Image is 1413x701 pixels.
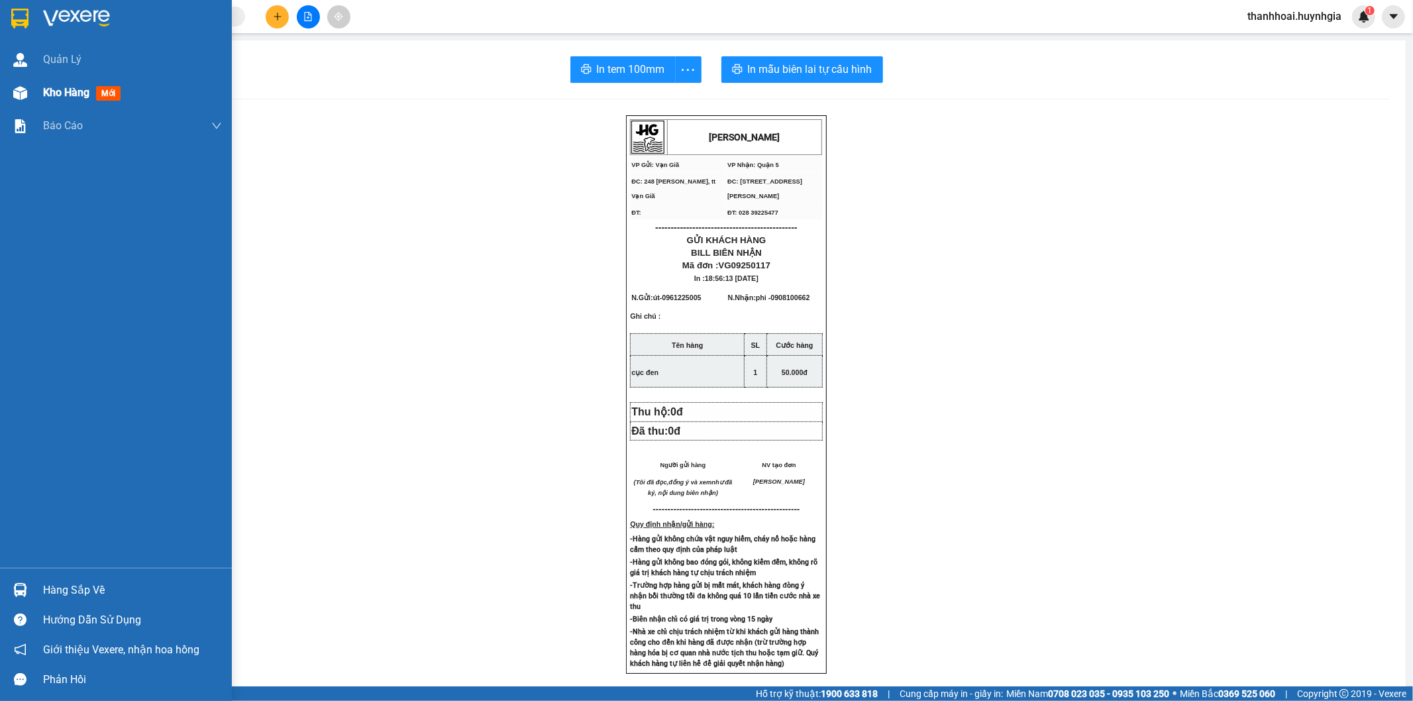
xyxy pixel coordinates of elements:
strong: -Biên nhận chỉ có giá trị trong vòng 15 ngày [630,615,772,623]
span: Mã đơn : [682,260,770,270]
strong: Tên hàng [672,341,703,349]
span: file-add [303,12,313,21]
span: Kho hàng [43,86,89,99]
span: VP Gửi: Vạn Giã [631,162,679,168]
span: Giới thiệu Vexere, nhận hoa hồng [43,641,199,658]
div: Quận 5 [113,11,206,27]
span: 0908100662 [770,294,810,301]
strong: -Nhà xe chỉ chịu trách nhiệm từ khi khách gửi hàng thành công cho đến khi hàng đã được nhận (trừ ... [630,627,819,668]
span: plus [273,12,282,21]
span: Nhận: [113,13,145,27]
span: Chưa thu : [111,70,140,101]
span: printer [581,64,592,76]
span: Đã thu: [631,425,680,437]
strong: 0708 023 035 - 0935 103 250 [1048,688,1169,699]
span: ĐC: [STREET_ADDRESS][PERSON_NAME] [727,178,802,199]
span: Hỗ trợ kỹ thuật: [756,686,878,701]
sup: 1 [1365,6,1375,15]
span: copyright [1339,689,1349,698]
button: aim [327,5,350,28]
span: aim [334,12,343,21]
span: caret-down [1388,11,1400,23]
strong: 0369 525 060 [1218,688,1275,699]
span: | [888,686,890,701]
img: solution-icon [13,119,27,133]
strong: -Hàng gửi không chứa vật nguy hiểm, cháy nổ hoặc hàng cấm theo quy định của pháp luật [630,535,815,554]
strong: 1900 633 818 [821,688,878,699]
img: warehouse-icon [13,53,27,67]
strong: Cước hàng [776,341,813,349]
span: út [653,294,660,301]
strong: Quy định nhận/gửi hàng: [630,520,714,528]
button: caret-down [1382,5,1405,28]
span: BILL BIÊN NHẬN [691,248,762,258]
span: ĐT: [631,209,641,216]
span: --- [653,504,662,514]
span: message [14,673,26,686]
span: 0đ [670,406,683,417]
span: Thu hộ: [631,406,688,417]
span: Người gửi hàng [660,462,706,468]
span: VP Nhận: Quận 5 [727,162,779,168]
div: Phản hồi [43,670,222,690]
span: N.Gửi: [631,294,701,301]
button: printerIn tem 100mm [570,56,676,83]
span: ĐT: 028 39225477 [727,209,778,216]
span: In mẫu biên lai tự cấu hình [748,61,872,78]
div: 0908100662 [113,43,206,62]
em: (Tôi đã đọc,đồng ý và xem [634,479,712,486]
span: In : [694,274,759,282]
span: Quản Lý [43,51,81,68]
div: Hàng sắp về [43,580,222,600]
span: - [660,294,702,301]
span: question-circle [14,614,26,626]
span: 1 [754,368,758,376]
img: warehouse-icon [13,86,27,100]
span: | [1285,686,1287,701]
div: Hướng dẫn sử dụng [43,610,222,630]
span: Ghi chú : [630,312,660,331]
span: 0961225005 [662,294,701,301]
img: icon-new-feature [1358,11,1370,23]
span: 50.000đ [782,368,808,376]
strong: [PERSON_NAME] [709,132,780,142]
span: N.Nhận: [728,294,810,301]
strong: -Hàng gửi không bao đóng gói, không kiểm đếm, không rõ giá trị khách hàng tự chịu trách nhiệm [630,558,817,577]
button: printerIn mẫu biên lai tự cấu hình [721,56,883,83]
strong: SL [751,341,760,349]
button: more [675,56,702,83]
div: út [11,27,104,43]
span: ---------------------------------------------- [655,222,797,233]
strong: -Trường hợp hàng gửi bị mất mát, khách hàng đòng ý nhận bồi thường tối đa không quá 10 lần tiền c... [630,581,820,611]
div: 0961225005 [11,43,104,62]
img: logo-vxr [11,9,28,28]
button: plus [266,5,289,28]
span: GỬI KHÁCH HÀNG [687,235,766,245]
span: cục đen [631,368,658,376]
span: Gửi: [11,13,32,27]
img: logo [631,121,664,154]
div: Vạn Giã [11,11,104,27]
span: more [676,62,701,78]
span: [PERSON_NAME] [753,478,805,485]
span: Miền Bắc [1180,686,1275,701]
span: ĐC: 248 [PERSON_NAME], tt Vạn Giã [631,178,715,199]
span: In tem 100mm [597,61,665,78]
span: ⚪️ [1173,691,1177,696]
img: warehouse-icon [13,583,27,597]
div: 50.000 [111,70,207,102]
span: down [211,121,222,131]
button: file-add [297,5,320,28]
span: VG09250117 [719,260,771,270]
span: ----------------------------------------------- [662,504,800,514]
div: phi [113,27,206,43]
span: mới [96,86,121,101]
span: NV tạo đơn [762,462,796,468]
span: 18:56:13 [DATE] [705,274,759,282]
span: notification [14,643,26,656]
span: thanhhoai.huynhgia [1237,8,1352,25]
span: Cung cấp máy in - giấy in: [900,686,1003,701]
span: printer [732,64,743,76]
span: Báo cáo [43,117,83,134]
span: Miền Nam [1006,686,1169,701]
